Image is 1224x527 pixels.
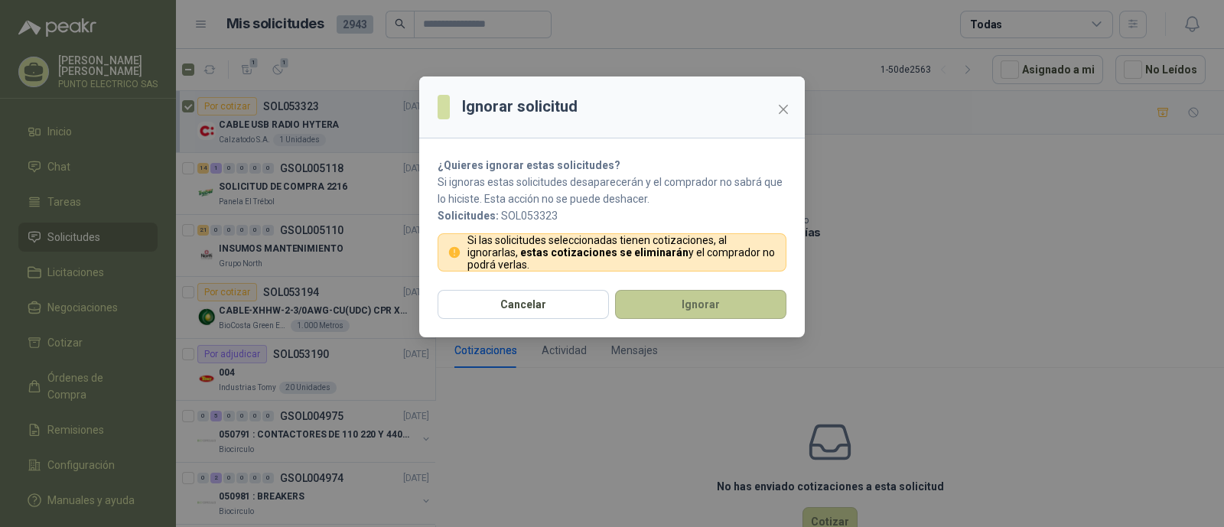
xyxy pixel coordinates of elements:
span: close [777,103,789,115]
strong: ¿Quieres ignorar estas solicitudes? [438,159,620,171]
p: Si ignoras estas solicitudes desaparecerán y el comprador no sabrá que lo hiciste. Esta acción no... [438,174,786,207]
p: SOL053323 [438,207,786,224]
button: Close [771,97,796,122]
button: Cancelar [438,290,609,319]
strong: estas cotizaciones se eliminarán [520,246,688,259]
h3: Ignorar solicitud [462,95,578,119]
button: Ignorar [615,290,786,319]
p: Si las solicitudes seleccionadas tienen cotizaciones, al ignorarlas, y el comprador no podrá verlas. [467,234,777,271]
b: Solicitudes: [438,210,499,222]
